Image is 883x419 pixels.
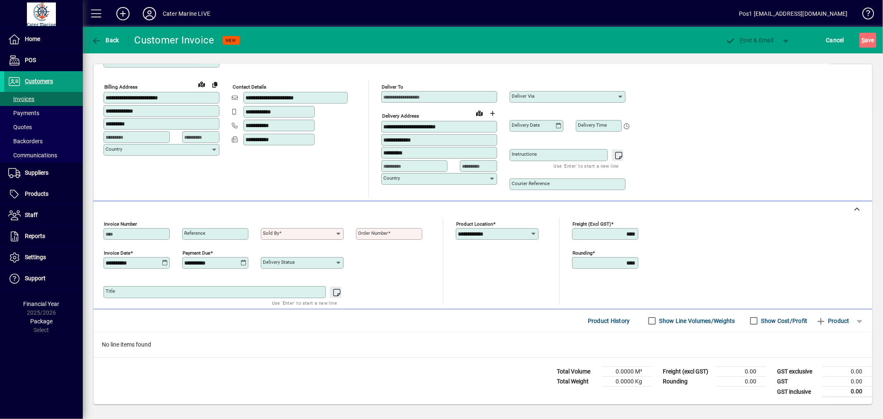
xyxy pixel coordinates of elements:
td: 0.00 [823,387,872,397]
span: Package [30,318,53,325]
mat-hint: Use 'Enter' to start a new line [554,161,619,171]
span: P [740,37,744,43]
span: Product [816,314,849,327]
mat-hint: Use 'Enter' to start a new line [272,298,337,308]
mat-label: Delivery status [263,259,295,265]
span: Invoices [8,96,34,102]
span: Suppliers [25,169,48,176]
mat-label: Invoice date [104,250,130,256]
button: Back [89,33,121,48]
div: Pos1 [EMAIL_ADDRESS][DOMAIN_NAME] [739,7,848,20]
button: Post & Email [722,33,778,48]
mat-label: Reference [184,230,205,236]
span: Home [25,36,40,42]
mat-label: Payment due [183,250,210,256]
a: View on map [473,106,486,120]
td: GST inclusive [773,387,823,397]
mat-label: Title [106,288,115,294]
td: GST exclusive [773,367,823,377]
span: Staff [25,212,38,218]
mat-label: Courier Reference [512,181,550,186]
mat-label: Deliver To [382,84,403,90]
td: 0.00 [823,367,872,377]
span: Backorders [8,138,43,144]
td: Total Weight [553,377,602,387]
mat-label: Instructions [512,151,537,157]
a: Products [4,184,83,205]
span: Product History [588,314,630,327]
span: Reports [25,233,45,239]
span: Support [25,275,46,282]
span: Settings [25,254,46,260]
a: Payments [4,106,83,120]
td: Freight (excl GST) [659,367,717,377]
span: Products [25,190,48,197]
mat-label: Freight (excl GST) [573,221,611,227]
mat-label: Sold by [263,230,279,236]
td: Rounding [659,377,717,387]
a: Backorders [4,134,83,148]
mat-label: Country [383,175,400,181]
button: Copy to Delivery address [208,78,221,91]
span: POS [25,57,36,63]
td: Total Volume [553,367,602,377]
label: Show Cost/Profit [760,317,808,325]
span: Payments [8,110,39,116]
button: Product History [585,313,633,328]
td: 0.00 [717,367,766,377]
mat-label: Order number [358,230,388,236]
span: Quotes [8,124,32,130]
mat-label: Country [106,146,122,152]
button: Product [812,313,854,328]
button: Choose address [486,107,499,120]
a: Invoices [4,92,83,106]
span: ost & Email [726,37,774,43]
a: Suppliers [4,163,83,183]
div: Cater Marine LIVE [163,7,210,20]
a: Reports [4,226,83,247]
mat-label: Invoice number [104,221,137,227]
td: 0.00 [717,377,766,387]
button: Save [859,33,876,48]
app-page-header-button: Back [83,33,128,48]
a: Quotes [4,120,83,134]
button: Cancel [824,33,847,48]
a: Settings [4,247,83,268]
span: S [861,37,865,43]
a: Home [4,29,83,50]
td: GST [773,377,823,387]
mat-label: Deliver via [512,93,534,99]
a: View on map [195,77,208,91]
div: No line items found [94,332,872,357]
span: Financial Year [24,301,60,307]
span: NEW [226,38,236,43]
span: Cancel [826,34,845,47]
td: 0.00 [823,377,872,387]
mat-label: Product location [456,221,493,227]
td: 0.0000 Kg [602,377,652,387]
td: 0.0000 M³ [602,367,652,377]
button: Profile [136,6,163,21]
mat-label: Delivery time [578,122,607,128]
a: Staff [4,205,83,226]
span: Back [91,37,119,43]
mat-label: Delivery date [512,122,540,128]
span: Communications [8,152,57,159]
label: Show Line Volumes/Weights [658,317,735,325]
mat-label: Rounding [573,250,592,256]
a: Knowledge Base [856,2,873,29]
span: Customers [25,78,53,84]
button: Add [110,6,136,21]
a: POS [4,50,83,71]
div: Customer Invoice [135,34,214,47]
a: Support [4,268,83,289]
a: Communications [4,148,83,162]
span: ave [861,34,874,47]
